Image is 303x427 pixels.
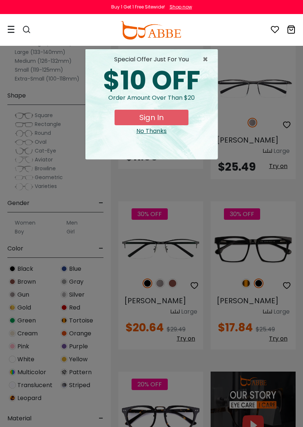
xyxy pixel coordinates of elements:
[166,4,192,10] a: Shop now
[202,55,212,64] button: Close
[120,21,181,40] img: abbeglasses.com
[115,110,188,125] button: Sign In
[111,4,165,10] div: Buy 1 Get 1 Free Sitewide!
[170,4,192,10] div: Shop now
[202,55,212,64] span: ×
[91,55,212,64] div: special offer just for you
[91,127,212,136] div: Close
[91,68,212,93] div: $10 OFF
[91,93,212,110] div: Order amount over than $20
